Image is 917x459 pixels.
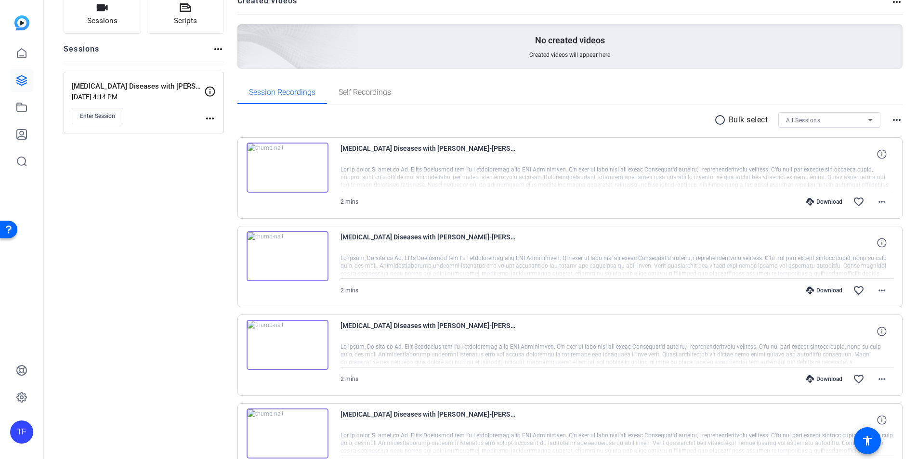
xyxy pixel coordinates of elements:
span: Self Recordings [339,89,391,96]
img: thumb-nail [247,231,328,281]
span: Session Recordings [249,89,315,96]
span: All Sessions [786,117,820,124]
span: [MEDICAL_DATA] Diseases with [PERSON_NAME]-[PERSON_NAME]-2025-08-20-10-29-38-613-0 [341,408,519,432]
h2: Sessions [64,43,100,62]
span: Enter Session [80,112,115,120]
mat-icon: more_horiz [212,43,224,55]
img: thumb-nail [247,408,328,459]
p: No created videos [535,35,605,46]
span: 2 mins [341,376,358,382]
span: 2 mins [341,198,358,205]
img: blue-gradient.svg [14,15,29,30]
div: Download [801,287,847,294]
span: Sessions [87,15,118,26]
img: thumb-nail [247,320,328,370]
mat-icon: favorite_border [853,196,865,208]
img: thumb-nail [247,143,328,193]
mat-icon: radio_button_unchecked [714,114,729,126]
span: [MEDICAL_DATA] Diseases with [PERSON_NAME]-[PERSON_NAME]-2025-08-20-10-34-23-637-0 [341,231,519,254]
button: Enter Session [72,108,123,124]
p: [MEDICAL_DATA] Diseases with [PERSON_NAME] [72,81,204,92]
mat-icon: more_horiz [876,196,888,208]
span: [MEDICAL_DATA] Diseases with [PERSON_NAME]-[PERSON_NAME]-2025-08-20-10-38-05-425-0 [341,143,519,166]
mat-icon: favorite_border [853,373,865,385]
mat-icon: favorite_border [853,285,865,296]
p: [DATE] 4:14 PM [72,93,204,101]
mat-icon: more_horiz [876,373,888,385]
mat-icon: more_horiz [204,113,216,124]
span: Created videos will appear here [529,51,610,59]
p: Bulk select [729,114,768,126]
div: Download [801,198,847,206]
span: Scripts [174,15,197,26]
mat-icon: more_horiz [876,285,888,296]
div: TF [10,420,33,444]
div: Download [801,375,847,383]
mat-icon: accessibility [862,435,873,446]
span: [MEDICAL_DATA] Diseases with [PERSON_NAME]-[PERSON_NAME]-2025-08-20-10-32-25-277-0 [341,320,519,343]
span: 2 mins [341,287,358,294]
mat-icon: more_horiz [891,114,903,126]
